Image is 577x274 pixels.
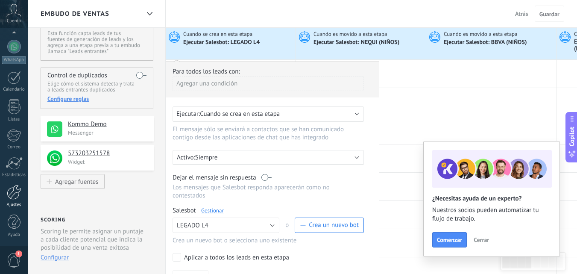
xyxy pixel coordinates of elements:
button: Atrás [512,7,532,20]
div: Ayuda [2,232,26,238]
span: Atrás [515,10,528,18]
div: Correo [2,144,26,150]
span: LEGADO L4 [177,221,208,230]
span: Ejecutar: [176,110,200,118]
button: Comenzar [432,232,467,247]
h4: Control de duplicados [47,71,107,80]
a: Gestionar [201,207,224,214]
p: Los mensajes que Salesbot responda aparecerán como no contestados [173,183,364,200]
img: logo_min.png [47,150,62,166]
p: Messenger [68,129,149,136]
button: Guardar [535,6,564,22]
button: Configurar [41,253,69,262]
div: Agregar una condición [173,76,364,91]
div: Embudo de ventas [142,6,157,22]
div: Agregar fuentes [55,178,98,185]
div: Configure reglas [47,95,146,103]
button: LEGADO L4 [173,218,279,233]
div: Para todos los leads con: [173,68,372,76]
span: Guardar [539,11,559,17]
button: Cerrar [470,233,493,246]
p: Elige cómo el sistema detecta y trata a leads entrantes duplicados [47,81,146,93]
h2: ¿Necesitas ayuda de un experto? [432,194,551,203]
button: Agregar fuentes [41,174,105,189]
span: Activo: [177,153,195,162]
span: Cuando se crea en esta etapa [200,110,280,118]
span: 1 [15,250,22,257]
span: Crea un nuevo bot [309,221,359,229]
p: Scoring le permite asignar un puntaje a cada cliente potencial que indica la posibilidad de una v... [41,227,147,252]
p: Esta función capta leads de tus fuentes de generación de leads y los agrega a una etapa previa a ... [47,30,146,54]
span: o [279,218,295,233]
h4: 573203251578 [68,149,148,158]
div: Aplicar a todos los leads en esta etapa [184,253,289,262]
div: WhatsApp [2,56,26,64]
div: Crea un nuevo bot o selecciona uno existente [173,236,364,245]
div: Estadísticas [2,172,26,178]
div: Ejecutar Salesbot: BBVA (NIÑOS) [444,39,528,47]
div: Listas [2,117,26,122]
div: Calendario [2,87,26,92]
span: Cuenta [7,18,21,24]
div: Ajustes [2,202,26,208]
div: Ejecutar Salesbot: LEGADO L4 [183,39,261,47]
span: Cuando se crea en esta etapa [183,30,254,38]
p: El mensaje sólo se enviará a contactos que se han comunicado contigo desde las aplicaciones de ch... [173,125,355,141]
span: Cerrar [474,237,489,243]
span: Cuando es movido a esta etapa [313,30,389,38]
span: Copilot [568,127,576,146]
p: Widget [68,158,149,165]
span: Dejar el mensaje sin respuesta [173,174,256,182]
button: Crea un nuevo bot [295,218,364,233]
div: Ejecutar Salesbot: NEQUI (NIÑOS) [313,39,401,47]
span: Comenzar [437,237,462,243]
div: Salesbot [173,206,364,215]
p: Siempre [195,153,345,162]
span: Cuando es movido a esta etapa [444,30,519,38]
span: Nuestros socios pueden automatizar tu flujo de trabajo. [432,206,551,223]
h4: Kommo Demo [68,120,148,129]
h2: Scoring [41,217,65,223]
span: Embudo de ventas [41,10,109,18]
